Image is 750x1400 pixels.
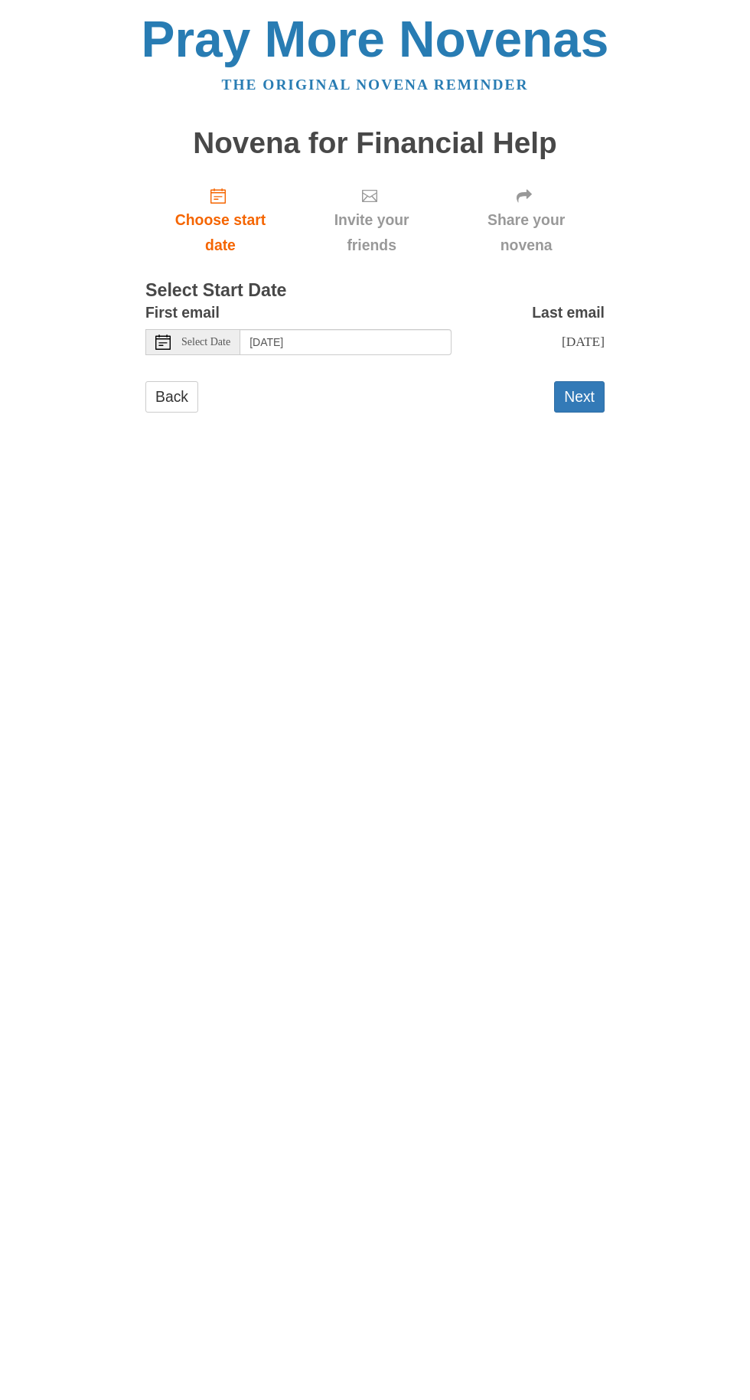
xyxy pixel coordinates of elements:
span: Choose start date [161,207,280,258]
a: Back [145,381,198,413]
span: Select Date [181,337,230,348]
span: Share your novena [463,207,589,258]
label: First email [145,300,220,325]
a: The original novena reminder [222,77,529,93]
a: Pray More Novenas [142,11,609,67]
a: Choose start date [145,175,295,266]
h1: Novena for Financial Help [145,127,605,160]
label: Last email [532,300,605,325]
button: Next [554,381,605,413]
h3: Select Start Date [145,281,605,301]
div: Click "Next" to confirm your start date first. [448,175,605,266]
span: Invite your friends [311,207,432,258]
span: [DATE] [562,334,605,349]
div: Click "Next" to confirm your start date first. [295,175,448,266]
